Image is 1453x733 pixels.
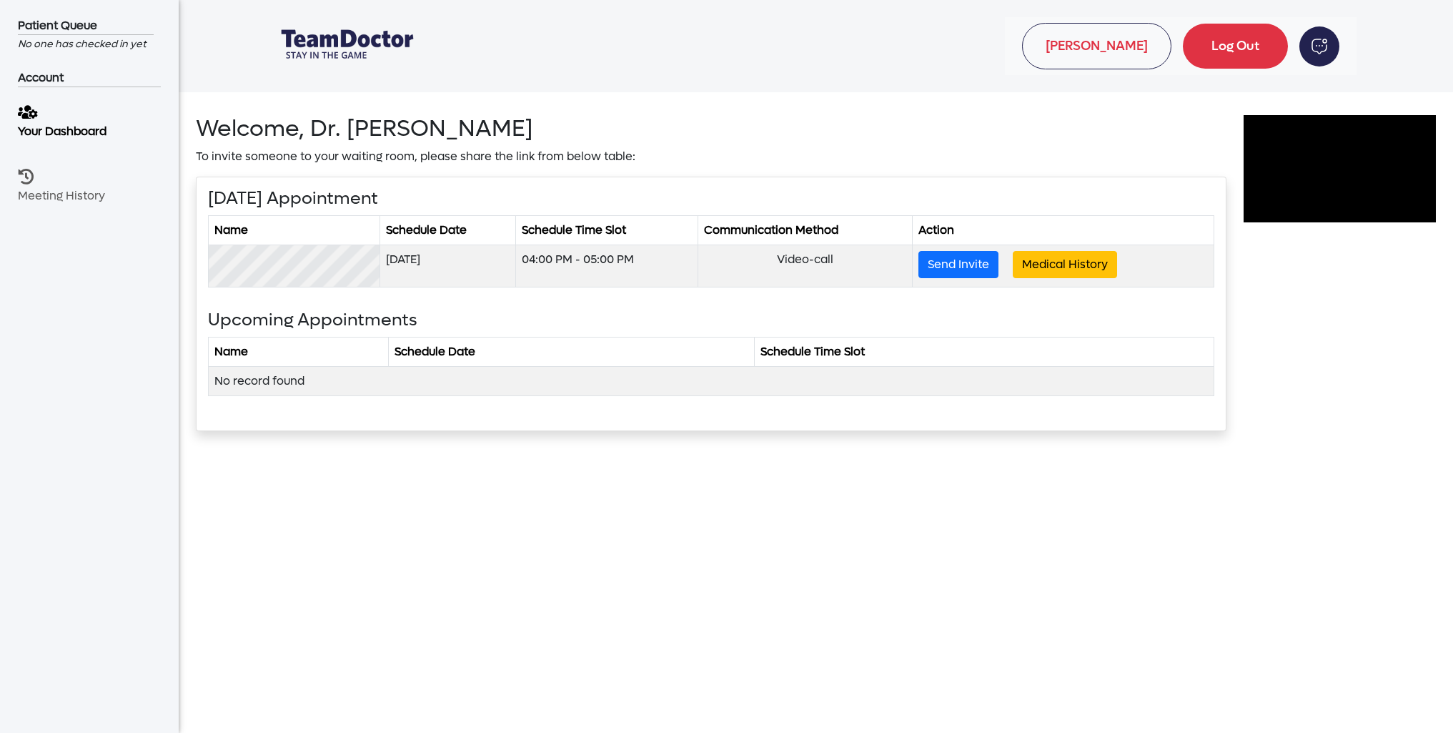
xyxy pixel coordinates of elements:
[209,216,380,245] th: Name
[18,187,149,205] p: Meeting History
[18,87,161,140] a: Your Dashboard
[18,37,147,51] i: No one has checked in yet
[515,216,698,245] th: Schedule Time Slot
[1183,24,1288,69] a: Log Out
[1022,23,1171,69] span: [PERSON_NAME]
[380,245,515,287] td: [DATE]
[698,245,912,287] td: Video-call
[1299,26,1339,67] img: noti-msg.svg
[515,245,698,287] td: 04:00 PM - 05:00 PM
[698,216,912,245] th: Communication Method
[208,189,1214,210] h4: [DATE] Appointment
[912,216,1214,245] th: Action
[18,152,161,219] a: Meeting History
[196,115,1226,142] h3: Welcome, Dr. [PERSON_NAME]
[18,18,97,33] b: Patient Queue
[196,148,1226,165] p: To invite someone to your waiting room, please share the link from below table:
[755,337,1214,366] th: Schedule Time Slot
[209,337,389,366] th: Name
[18,70,64,85] b: Account
[1013,251,1117,278] button: Medical History
[18,123,149,140] p: Your Dashboard
[209,366,1214,395] td: No record found
[208,310,1214,331] h4: Upcoming Appointments
[389,337,755,366] th: Schedule Date
[380,216,515,245] th: Schedule Date
[918,251,998,278] button: Send Invite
